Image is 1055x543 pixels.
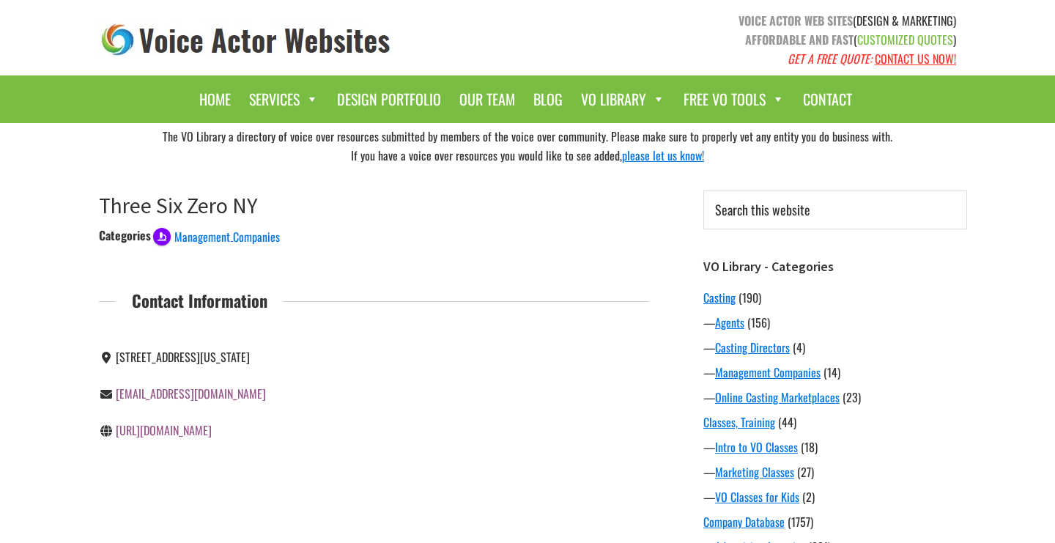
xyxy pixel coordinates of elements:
[703,191,967,229] input: Search this website
[738,12,853,29] strong: VOICE ACTOR WEB SITES
[526,83,570,116] a: Blog
[843,388,861,406] span: (23)
[745,31,854,48] strong: AFFORDABLE AND FAST
[703,314,967,331] div: —
[330,83,448,116] a: Design Portfolio
[801,438,818,456] span: (18)
[715,388,840,406] a: Online Casting Marketplaces
[793,339,805,356] span: (4)
[115,287,284,314] span: Contact Information
[875,50,956,67] a: CONTACT US NOW!
[703,488,967,506] div: —
[703,363,967,381] div: —
[574,83,673,116] a: VO Library
[823,363,840,381] span: (14)
[788,50,872,67] em: GET A FREE QUOTE:
[788,513,813,531] span: (1757)
[715,314,744,331] a: Agents
[715,339,790,356] a: Casting Directors
[797,463,814,481] span: (27)
[452,83,522,116] a: Our Team
[715,363,821,381] a: Management Companies
[703,438,967,456] div: —
[153,226,280,244] a: Management Companies
[715,438,798,456] a: Intro to VO Classes
[703,413,775,431] a: Classes, Training
[99,192,648,472] article: Three Six Zero NY
[116,385,266,402] a: [EMAIL_ADDRESS][DOMAIN_NAME]
[116,421,212,439] a: [URL][DOMAIN_NAME]
[715,463,794,481] a: Marketing Classes
[703,289,736,306] a: Casting
[242,83,326,116] a: Services
[857,31,953,48] span: CUSTOMIZED QUOTES
[703,259,967,275] h3: VO Library - Categories
[676,83,792,116] a: Free VO Tools
[703,339,967,356] div: —
[747,314,770,331] span: (156)
[703,513,785,531] a: Company Database
[538,11,956,68] p: (DESIGN & MARKETING) ( )
[88,123,967,169] div: The VO Library a directory of voice over resources submitted by members of the voice over communi...
[738,289,761,306] span: (190)
[99,192,648,218] h1: Three Six Zero NY
[192,83,238,116] a: Home
[99,21,393,59] img: voice_actor_websites_logo
[778,413,796,431] span: (44)
[715,488,799,506] a: VO Classes for Kids
[116,348,250,366] span: [STREET_ADDRESS][US_STATE]
[703,463,967,481] div: —
[99,226,151,244] div: Categories
[622,147,704,164] a: please let us know!
[703,388,967,406] div: —
[796,83,859,116] a: Contact
[174,228,280,245] span: Management Companies
[802,488,815,506] span: (2)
